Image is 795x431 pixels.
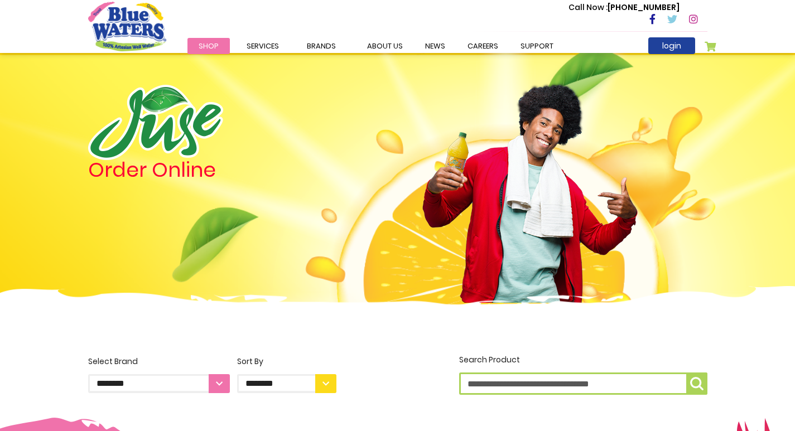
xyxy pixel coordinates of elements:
[648,37,695,54] a: login
[686,372,707,395] button: Search Product
[88,85,223,160] img: logo
[247,41,279,51] span: Services
[421,64,639,303] img: man.png
[690,377,704,390] img: search-icon.png
[199,41,219,51] span: Shop
[568,2,680,13] p: [PHONE_NUMBER]
[459,372,707,395] input: Search Product
[237,356,336,367] div: Sort By
[237,374,336,393] select: Sort By
[459,354,707,395] label: Search Product
[456,38,509,54] a: careers
[509,38,565,54] a: support
[307,41,336,51] span: Brands
[356,38,414,54] a: about us
[414,38,456,54] a: News
[88,374,230,393] select: Select Brand
[88,356,230,393] label: Select Brand
[568,2,608,13] span: Call Now :
[88,2,166,51] a: store logo
[88,160,336,180] h4: Order Online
